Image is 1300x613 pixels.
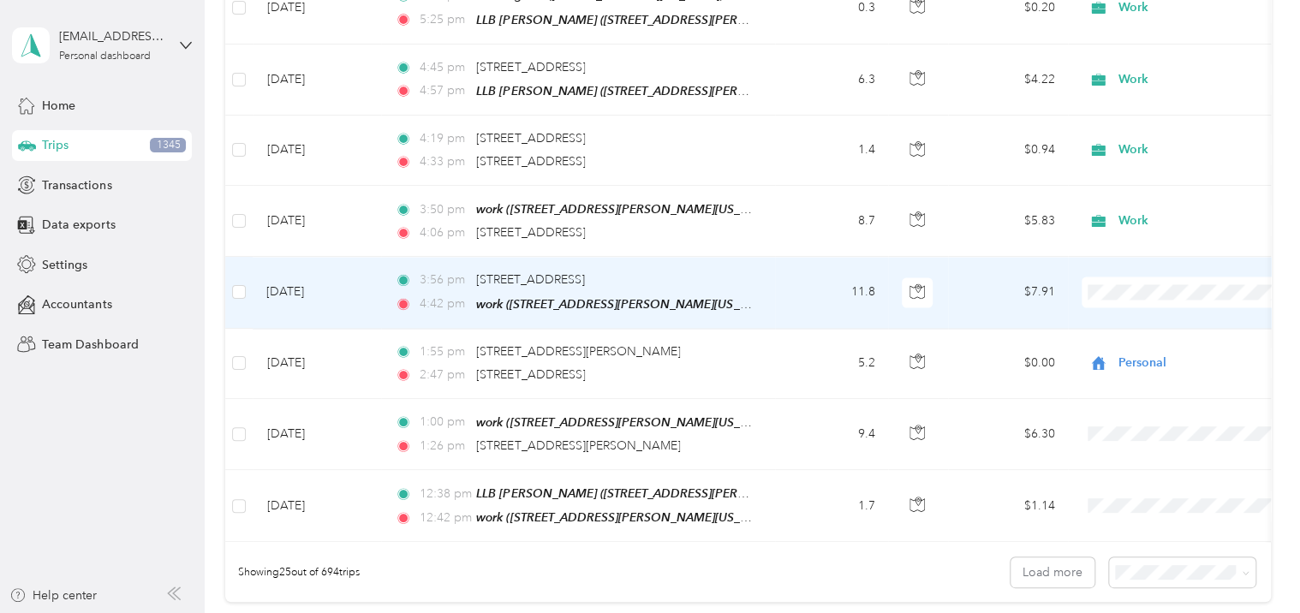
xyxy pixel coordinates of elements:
[59,51,151,62] div: Personal dashboard
[1118,354,1275,372] span: Personal
[42,256,87,274] span: Settings
[420,200,468,219] span: 3:50 pm
[948,186,1068,257] td: $5.83
[42,176,111,194] span: Transactions
[253,329,381,399] td: [DATE]
[476,202,778,217] span: work ([STREET_ADDRESS][PERSON_NAME][US_STATE])
[775,399,888,470] td: 9.4
[420,342,468,361] span: 1:55 pm
[948,399,1068,470] td: $6.30
[476,367,585,382] span: [STREET_ADDRESS]
[420,509,468,527] span: 12:42 pm
[948,45,1068,116] td: $4.22
[476,486,871,501] span: LLB [PERSON_NAME] ([STREET_ADDRESS][PERSON_NAME][US_STATE])
[420,271,468,289] span: 3:56 pm
[476,297,778,312] span: work ([STREET_ADDRESS][PERSON_NAME][US_STATE])
[476,510,778,525] span: work ([STREET_ADDRESS][PERSON_NAME][US_STATE])
[775,257,888,328] td: 11.8
[42,216,115,234] span: Data exports
[1118,211,1275,230] span: Work
[476,272,585,287] span: [STREET_ADDRESS]
[420,413,468,431] span: 1:00 pm
[1011,557,1094,587] button: Load more
[42,336,138,354] span: Team Dashboard
[948,470,1068,542] td: $1.14
[420,129,468,148] span: 4:19 pm
[420,81,468,100] span: 4:57 pm
[420,10,468,29] span: 5:25 pm
[253,399,381,470] td: [DATE]
[253,257,381,328] td: [DATE]
[476,131,585,146] span: [STREET_ADDRESS]
[253,186,381,257] td: [DATE]
[42,295,111,313] span: Accountants
[420,223,468,242] span: 4:06 pm
[420,295,468,313] span: 4:42 pm
[1204,517,1300,613] iframe: Everlance-gr Chat Button Frame
[150,138,186,153] span: 1345
[42,97,75,115] span: Home
[775,329,888,399] td: 5.2
[420,437,468,455] span: 1:26 pm
[476,13,871,27] span: LLB [PERSON_NAME] ([STREET_ADDRESS][PERSON_NAME][US_STATE])
[775,45,888,116] td: 6.3
[476,344,680,359] span: [STREET_ADDRESS][PERSON_NAME]
[948,329,1068,399] td: $0.00
[1118,70,1275,89] span: Work
[775,186,888,257] td: 8.7
[420,366,468,384] span: 2:47 pm
[476,415,778,430] span: work ([STREET_ADDRESS][PERSON_NAME][US_STATE])
[59,27,166,45] div: [EMAIL_ADDRESS][DOMAIN_NAME]
[476,154,585,169] span: [STREET_ADDRESS]
[225,565,359,580] span: Showing 25 out of 694 trips
[476,225,585,240] span: [STREET_ADDRESS]
[420,485,468,503] span: 12:38 pm
[9,586,97,604] button: Help center
[948,257,1068,328] td: $7.91
[420,58,468,77] span: 4:45 pm
[42,136,69,154] span: Trips
[420,152,468,171] span: 4:33 pm
[253,45,381,116] td: [DATE]
[253,116,381,186] td: [DATE]
[775,470,888,542] td: 1.7
[253,470,381,542] td: [DATE]
[476,84,871,98] span: LLB [PERSON_NAME] ([STREET_ADDRESS][PERSON_NAME][US_STATE])
[476,60,585,74] span: [STREET_ADDRESS]
[948,116,1068,186] td: $0.94
[1118,140,1275,159] span: Work
[476,438,680,453] span: [STREET_ADDRESS][PERSON_NAME]
[775,116,888,186] td: 1.4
